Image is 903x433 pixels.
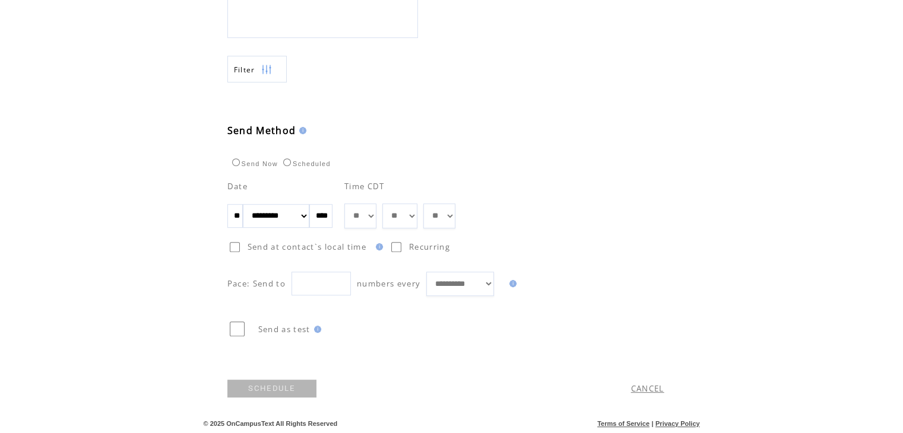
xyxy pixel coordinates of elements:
img: help.gif [310,326,321,333]
span: Pace: Send to [227,278,286,289]
a: Terms of Service [597,420,649,427]
img: help.gif [372,243,383,250]
span: | [651,420,653,427]
span: Show filters [234,65,255,75]
a: CANCEL [631,383,664,394]
span: Send at contact`s local time [248,241,366,252]
label: Send Now [229,160,278,167]
a: Filter [227,56,287,82]
span: Send as test [258,324,310,335]
input: Send Now [232,158,240,166]
span: Send Method [227,124,296,137]
a: Privacy Policy [655,420,700,427]
a: SCHEDULE [227,380,316,397]
img: help.gif [506,280,517,287]
span: numbers every [357,278,420,289]
span: Time CDT [344,181,385,192]
input: Scheduled [283,158,291,166]
label: Scheduled [280,160,331,167]
span: © 2025 OnCampusText All Rights Reserved [204,420,338,427]
span: Recurring [409,241,450,252]
img: filters.png [261,56,272,83]
span: Date [227,181,248,192]
img: help.gif [296,127,306,134]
